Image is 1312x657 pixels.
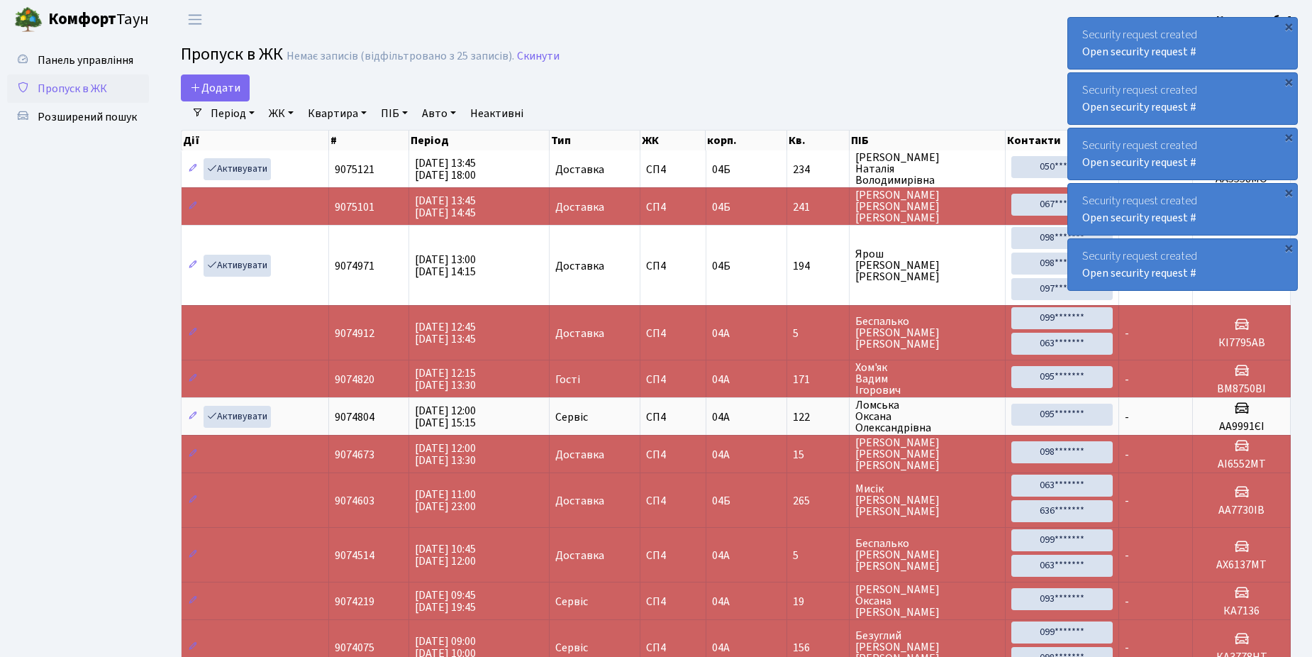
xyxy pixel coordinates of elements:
h5: КА7136 [1199,604,1284,618]
a: Консьєрж б. 4. [1216,11,1295,28]
th: ЖК [640,131,706,150]
span: Гості [555,374,580,385]
span: - [1125,493,1129,509]
a: Open security request # [1082,44,1196,60]
span: СП4 [646,374,699,385]
th: ПІБ [850,131,1006,150]
span: [DATE] 12:15 [DATE] 13:30 [415,365,476,393]
span: [DATE] 10:45 [DATE] 12:00 [415,541,476,569]
span: 04Б [712,258,730,274]
span: СП4 [646,596,699,607]
span: - [1125,594,1129,609]
th: Дії [182,131,329,150]
a: Активувати [204,406,271,428]
span: СП4 [646,412,699,423]
span: Ярош [PERSON_NAME] [PERSON_NAME] [855,248,1000,282]
b: Консьєрж б. 4. [1216,12,1295,28]
th: Тип [550,131,640,150]
span: СП4 [646,550,699,561]
span: Додати [190,80,240,96]
a: Open security request # [1082,155,1196,170]
a: Додати [181,74,250,101]
div: Security request created [1068,239,1297,290]
span: [DATE] 13:00 [DATE] 14:15 [415,252,476,280]
a: Розширений пошук [7,103,149,131]
span: 19 [793,596,843,607]
span: СП4 [646,260,699,272]
span: СП4 [646,328,699,339]
span: 5 [793,550,843,561]
span: 04А [712,548,730,563]
a: Open security request # [1082,210,1196,226]
span: 04А [712,447,730,463]
span: 9074673 [335,447,374,463]
span: [PERSON_NAME] [PERSON_NAME] [PERSON_NAME] [855,189,1000,223]
h5: АА7730ІВ [1199,504,1284,517]
th: Кв. [787,131,850,150]
a: Скинути [517,50,560,63]
span: 9074219 [335,594,374,609]
span: Доставка [555,164,604,175]
span: 241 [793,201,843,213]
h5: АІ6552МТ [1199,458,1284,471]
span: 122 [793,412,843,423]
th: # [329,131,409,150]
span: 234 [793,164,843,175]
span: СП4 [646,164,699,175]
span: 04А [712,326,730,341]
span: Ломська Оксана Олександрівна [855,399,1000,434]
span: Панель управління [38,53,133,68]
span: 04А [712,409,730,425]
span: 04А [712,372,730,387]
a: Період [205,101,260,126]
span: 9074603 [335,493,374,509]
span: 9074804 [335,409,374,425]
span: [DATE] 13:45 [DATE] 18:00 [415,155,476,183]
span: 04А [712,594,730,609]
span: Розширений пошук [38,109,137,125]
span: СП4 [646,495,699,507]
span: [PERSON_NAME] [PERSON_NAME] [PERSON_NAME] [855,437,1000,471]
span: Доставка [555,550,604,561]
span: 04Б [712,162,730,177]
span: [PERSON_NAME] Наталія Володимирівна [855,152,1000,186]
span: [DATE] 12:00 [DATE] 13:30 [415,441,476,468]
span: СП4 [646,201,699,213]
span: 9075101 [335,199,374,215]
a: Неактивні [465,101,529,126]
span: 04Б [712,199,730,215]
span: СП4 [646,642,699,653]
span: Сервіс [555,596,588,607]
span: 15 [793,449,843,460]
button: Переключити навігацію [177,8,213,31]
span: - [1125,640,1129,656]
div: Security request created [1068,128,1297,180]
span: Мисік [PERSON_NAME] [PERSON_NAME] [855,483,1000,517]
span: 9075121 [335,162,374,177]
span: 156 [793,642,843,653]
b: Комфорт [48,8,116,31]
span: Беспалько [PERSON_NAME] [PERSON_NAME] [855,538,1000,572]
span: Доставка [555,328,604,339]
span: 04Б [712,493,730,509]
a: Open security request # [1082,99,1196,115]
span: 9074971 [335,258,374,274]
span: Доставка [555,449,604,460]
span: - [1125,409,1129,425]
div: × [1282,130,1296,144]
span: Доставка [555,260,604,272]
a: ПІБ [375,101,413,126]
span: - [1125,548,1129,563]
h5: АА9991ЄІ [1199,420,1284,434]
span: [PERSON_NAME] Оксана [PERSON_NAME] [855,584,1000,618]
span: 9074514 [335,548,374,563]
div: × [1282,74,1296,89]
a: Квартира [302,101,372,126]
span: Доставка [555,201,604,213]
span: Доставка [555,495,604,507]
span: СП4 [646,449,699,460]
span: 265 [793,495,843,507]
h5: КІ7795АВ [1199,336,1284,350]
th: корп. [706,131,787,150]
span: - [1125,326,1129,341]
